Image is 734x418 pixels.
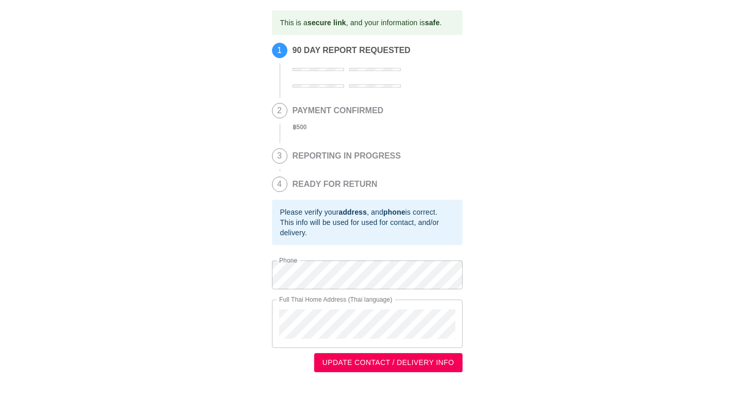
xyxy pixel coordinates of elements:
[280,207,454,217] div: Please verify your , and is correct.
[272,149,287,163] span: 3
[308,19,346,27] b: secure link
[272,43,287,58] span: 1
[322,356,454,369] span: UPDATE CONTACT / DELIVERY INFO
[293,151,401,161] h2: REPORTING IN PROGRESS
[280,217,454,238] div: This info will be used for used for contact, and/or delivery.
[293,106,384,115] h2: PAYMENT CONFIRMED
[293,180,378,189] h2: READY FOR RETURN
[280,13,442,32] div: This is a , and your information is .
[425,19,440,27] b: safe
[338,208,367,216] b: address
[383,208,405,216] b: phone
[293,124,307,131] b: ฿ 500
[272,103,287,118] span: 2
[272,177,287,191] span: 4
[314,353,463,372] button: UPDATE CONTACT / DELIVERY INFO
[293,46,457,55] h2: 90 DAY REPORT REQUESTED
